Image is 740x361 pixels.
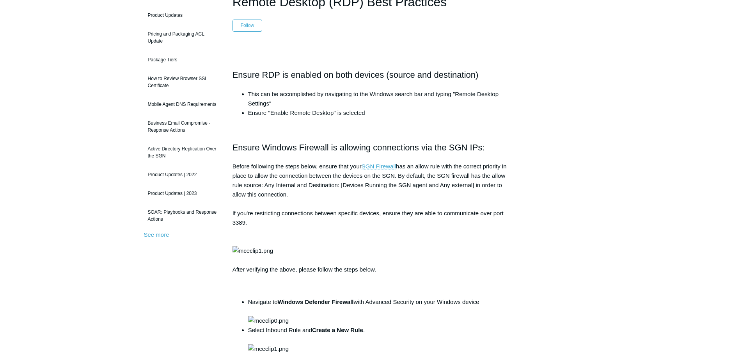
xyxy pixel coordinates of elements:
[278,298,354,305] strong: Windows Defender Firewall
[144,231,169,238] a: See more
[144,141,221,163] a: Active Directory Replication Over the SGN
[144,186,221,201] a: Product Updates | 2023
[232,162,508,274] p: Before following the steps below, ensure that your has an allow rule with the correct priority in...
[232,68,508,82] h2: Ensure RDP is enabled on both devices (source and destination)
[232,246,273,256] img: mceclip1.png
[144,8,221,23] a: Product Updates
[248,297,508,325] li: Navigate to with Advanced Security on your Windows device
[248,316,289,325] img: mceclip0.png
[144,27,221,48] a: Pricing and Packaging ACL Update
[248,108,508,118] li: Ensure "Enable Remote Desktop" is selected
[232,141,508,154] h2: Ensure Windows Firewall is allowing connections via the SGN IPs:
[248,344,289,354] img: mceclip1.png
[144,97,221,112] a: Mobile Agent DNS Requirements
[144,116,221,138] a: Business Email Compromise - Response Actions
[312,327,363,333] strong: Create a New Rule
[232,20,263,31] button: Follow Article
[144,71,221,93] a: How to Review Browser SSL Certificate
[144,52,221,67] a: Package Tiers
[362,163,396,170] a: SGN Firewall
[144,205,221,227] a: SOAR: Playbooks and Response Actions
[144,167,221,182] a: Product Updates | 2022
[248,89,508,108] li: This can be accomplished by navigating to the Windows search bar and typing "Remote Desktop Setti...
